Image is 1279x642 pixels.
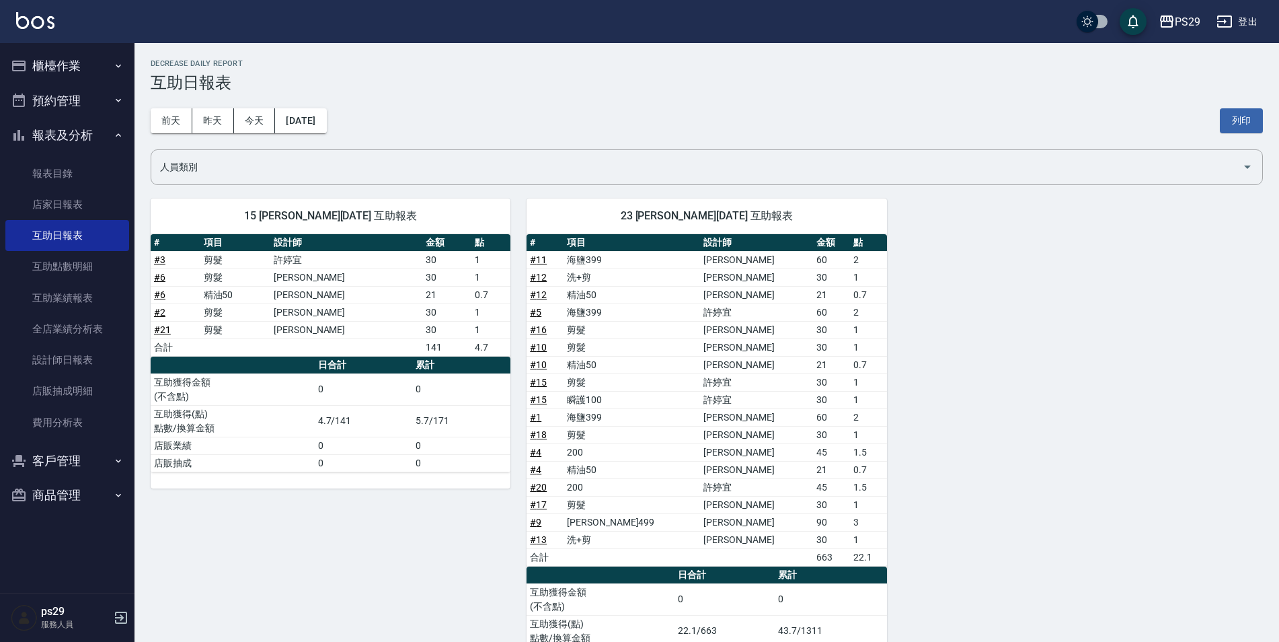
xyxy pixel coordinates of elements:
td: 4.7 [471,338,510,356]
a: 店販抽成明細 [5,376,129,406]
th: 累計 [775,567,887,584]
a: #1 [530,412,541,423]
td: 店販抽成 [151,454,315,472]
th: 項目 [564,234,700,252]
td: 精油50 [564,461,700,478]
td: 200 [564,443,700,461]
th: 項目 [200,234,270,252]
td: 剪髮 [200,304,270,321]
table: a dense table [151,357,510,472]
td: 0 [412,373,510,405]
a: 全店業績分析表 [5,314,129,345]
a: #21 [154,324,171,335]
a: #11 [530,254,547,265]
th: 點 [850,234,887,252]
td: 663 [813,548,850,566]
td: [PERSON_NAME] [700,461,813,478]
td: [PERSON_NAME] [700,496,813,513]
td: 剪髮 [200,269,270,286]
td: [PERSON_NAME] [700,513,813,531]
td: 21 [813,286,850,304]
a: #5 [530,307,541,318]
td: 精油50 [564,356,700,373]
th: 日合計 [315,357,413,374]
th: # [151,234,200,252]
th: 日合計 [674,567,775,584]
td: 30 [813,496,850,513]
td: 洗+剪 [564,531,700,548]
button: PS29 [1153,8,1206,36]
td: 海鹽399 [564,251,700,269]
a: #12 [530,272,547,283]
button: 今天 [234,108,276,133]
button: 登出 [1211,9,1263,34]
a: #12 [530,289,547,300]
td: 1.5 [850,478,887,496]
a: #20 [530,482,547,493]
button: 櫃檯作業 [5,48,129,83]
td: [PERSON_NAME] [700,443,813,461]
td: 1 [850,391,887,408]
td: 60 [813,304,850,321]
td: 22.1 [850,548,887,566]
a: 設計師日報表 [5,345,129,376]
td: [PERSON_NAME] [700,338,813,356]
a: 店家日報表 [5,189,129,220]
th: 設計師 [270,234,422,252]
td: 30 [422,251,472,269]
td: 1 [850,373,887,391]
td: 30 [813,426,850,443]
td: 0 [315,454,413,472]
a: 互助點數明細 [5,251,129,282]
td: 21 [813,356,850,373]
td: 互助獲得金額 (不含點) [151,373,315,405]
td: 1 [850,321,887,338]
td: [PERSON_NAME] [700,286,813,304]
a: #6 [154,289,165,300]
td: [PERSON_NAME] [270,304,422,321]
td: 剪髮 [200,321,270,338]
td: 0.7 [850,461,887,478]
td: 許婷宜 [700,373,813,391]
td: 剪髮 [564,373,700,391]
td: 30 [813,338,850,356]
button: 昨天 [192,108,234,133]
span: 23 [PERSON_NAME][DATE] 互助報表 [543,209,870,223]
a: #16 [530,324,547,335]
td: 店販業績 [151,437,315,454]
td: 1 [850,269,887,286]
td: [PERSON_NAME] [700,426,813,443]
td: 剪髮 [564,496,700,513]
td: [PERSON_NAME] [700,356,813,373]
td: 21 [813,461,850,478]
td: 1 [850,531,887,548]
th: 累計 [412,357,510,374]
td: 0 [412,437,510,454]
a: 費用分析表 [5,407,129,438]
td: 海鹽399 [564,304,700,321]
button: 商品管理 [5,478,129,513]
td: 1 [850,338,887,356]
a: 報表目錄 [5,158,129,189]
td: 洗+剪 [564,269,700,286]
td: 5.7/171 [412,405,510,437]
td: 1 [471,304,510,321]
td: 1 [850,426,887,443]
td: 許婷宜 [700,304,813,321]
th: 設計師 [700,234,813,252]
th: # [527,234,564,252]
span: 15 [PERSON_NAME][DATE] 互助報表 [167,209,494,223]
td: [PERSON_NAME] [270,321,422,338]
td: 1 [471,321,510,338]
td: 合計 [527,548,564,566]
a: #15 [530,377,547,388]
td: 剪髮 [564,338,700,356]
td: 0 [674,583,775,615]
td: 精油50 [200,286,270,304]
td: 許婷宜 [270,251,422,269]
td: 許婷宜 [700,391,813,408]
td: [PERSON_NAME] [700,269,813,286]
td: 0.7 [850,286,887,304]
td: 30 [422,321,472,338]
a: #10 [530,359,547,370]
